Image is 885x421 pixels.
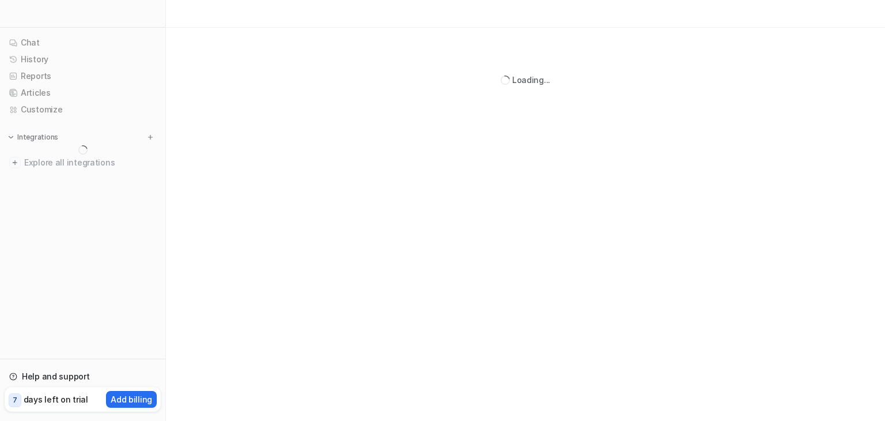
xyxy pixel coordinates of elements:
span: Explore all integrations [24,153,156,172]
div: Loading... [512,74,550,86]
a: Reports [5,68,161,84]
img: expand menu [7,133,15,141]
p: 7 [13,395,17,405]
button: Integrations [5,131,62,143]
img: menu_add.svg [146,133,154,141]
a: Explore all integrations [5,155,161,171]
a: Chat [5,35,161,51]
a: Articles [5,85,161,101]
p: days left on trial [24,393,88,405]
a: Help and support [5,369,161,385]
p: Integrations [17,133,58,142]
a: History [5,51,161,67]
button: Add billing [106,391,157,408]
a: Customize [5,102,161,118]
p: Add billing [111,393,152,405]
img: explore all integrations [9,157,21,168]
